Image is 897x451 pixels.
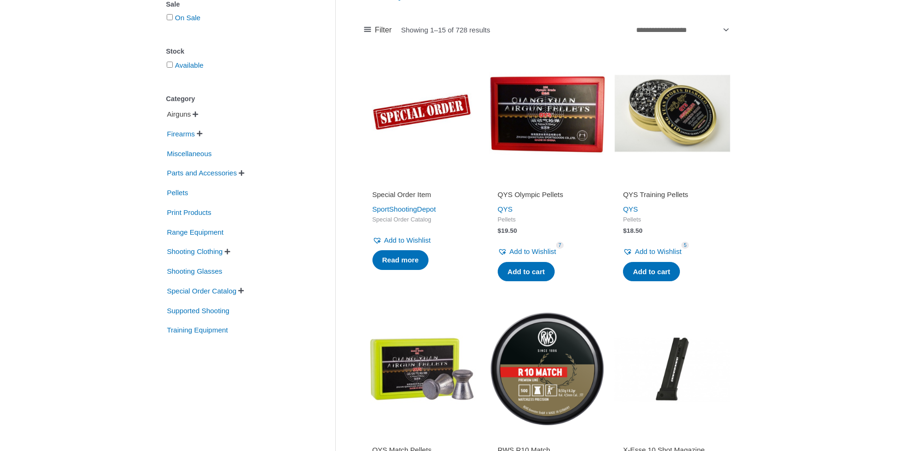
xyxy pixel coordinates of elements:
[166,247,224,255] a: Shooting Clothing
[509,247,556,255] span: Add to Wishlist
[623,190,722,203] a: QYS Training Pellets
[384,236,431,244] span: Add to Wishlist
[498,227,517,234] bdi: 19.50
[623,262,680,282] a: Add to cart: “QYS Training Pellets”
[166,208,212,216] a: Print Products
[166,92,307,106] div: Category
[166,267,224,275] a: Shooting Glasses
[556,242,564,249] span: 7
[166,286,238,294] a: Special Order Catalog
[239,170,244,176] span: 
[166,126,196,142] span: Firearms
[166,110,192,118] a: Airguns
[623,227,627,234] span: $
[364,23,392,37] a: Filter
[166,303,231,319] span: Supported Shooting
[614,55,730,171] img: QYS Training Pellets
[167,14,173,20] input: On Sale
[633,22,731,38] select: Shop order
[225,248,230,255] span: 
[635,247,681,255] span: Add to Wishlist
[614,311,730,427] img: X-Esse 10 Shot Magazine
[372,234,431,247] a: Add to Wishlist
[498,190,597,199] h2: QYS Olympic Pellets
[166,283,238,299] span: Special Order Catalog
[498,190,597,203] a: QYS Olympic Pellets
[375,23,392,37] span: Filter
[193,111,198,118] span: 
[238,287,244,294] span: 
[166,205,212,221] span: Print Products
[498,227,501,234] span: $
[166,168,238,176] a: Parts and Accessories
[498,216,597,224] span: Pellets
[166,146,213,162] span: Miscellaneous
[498,245,556,258] a: Add to Wishlist
[623,227,642,234] bdi: 18.50
[166,129,196,137] a: Firearms
[166,227,225,235] a: Range Equipment
[166,188,189,196] a: Pellets
[372,190,471,203] a: Special Order Item
[166,149,213,157] a: Miscellaneous
[372,432,471,443] iframe: Customer reviews powered by Trustpilot
[166,165,238,181] span: Parts and Accessories
[498,205,513,213] a: QYS
[175,61,204,69] a: Available
[166,306,231,314] a: Supported Shooting
[166,45,307,58] div: Stock
[166,224,225,240] span: Range Equipment
[489,55,605,171] img: QYS Olympic Pellets
[401,26,490,33] p: Showing 1–15 of 728 results
[623,205,638,213] a: QYS
[681,242,689,249] span: 5
[197,130,202,137] span: 
[372,216,471,224] span: Special Order Catalog
[623,216,722,224] span: Pellets
[372,205,436,213] a: SportShootingDepot
[623,177,722,188] iframe: Customer reviews powered by Trustpilot
[166,244,224,260] span: Shooting Clothing
[489,311,605,427] img: RWS R10 Match
[166,185,189,201] span: Pellets
[166,322,229,338] span: Training Equipment
[167,62,173,68] input: Available
[175,14,201,22] a: On Sale
[623,245,681,258] a: Add to Wishlist
[364,311,480,427] img: QYS Match Pellets
[166,263,224,279] span: Shooting Glasses
[364,55,480,171] img: Special Order Item
[372,177,471,188] iframe: Customer reviews powered by Trustpilot
[623,190,722,199] h2: QYS Training Pellets
[166,106,192,122] span: Airguns
[372,250,429,270] a: Read more about “Special Order Item”
[166,325,229,333] a: Training Equipment
[498,262,555,282] a: Add to cart: “QYS Olympic Pellets”
[372,190,471,199] h2: Special Order Item
[498,432,597,443] iframe: Customer reviews powered by Trustpilot
[623,432,722,443] iframe: Customer reviews powered by Trustpilot
[498,177,597,188] iframe: Customer reviews powered by Trustpilot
